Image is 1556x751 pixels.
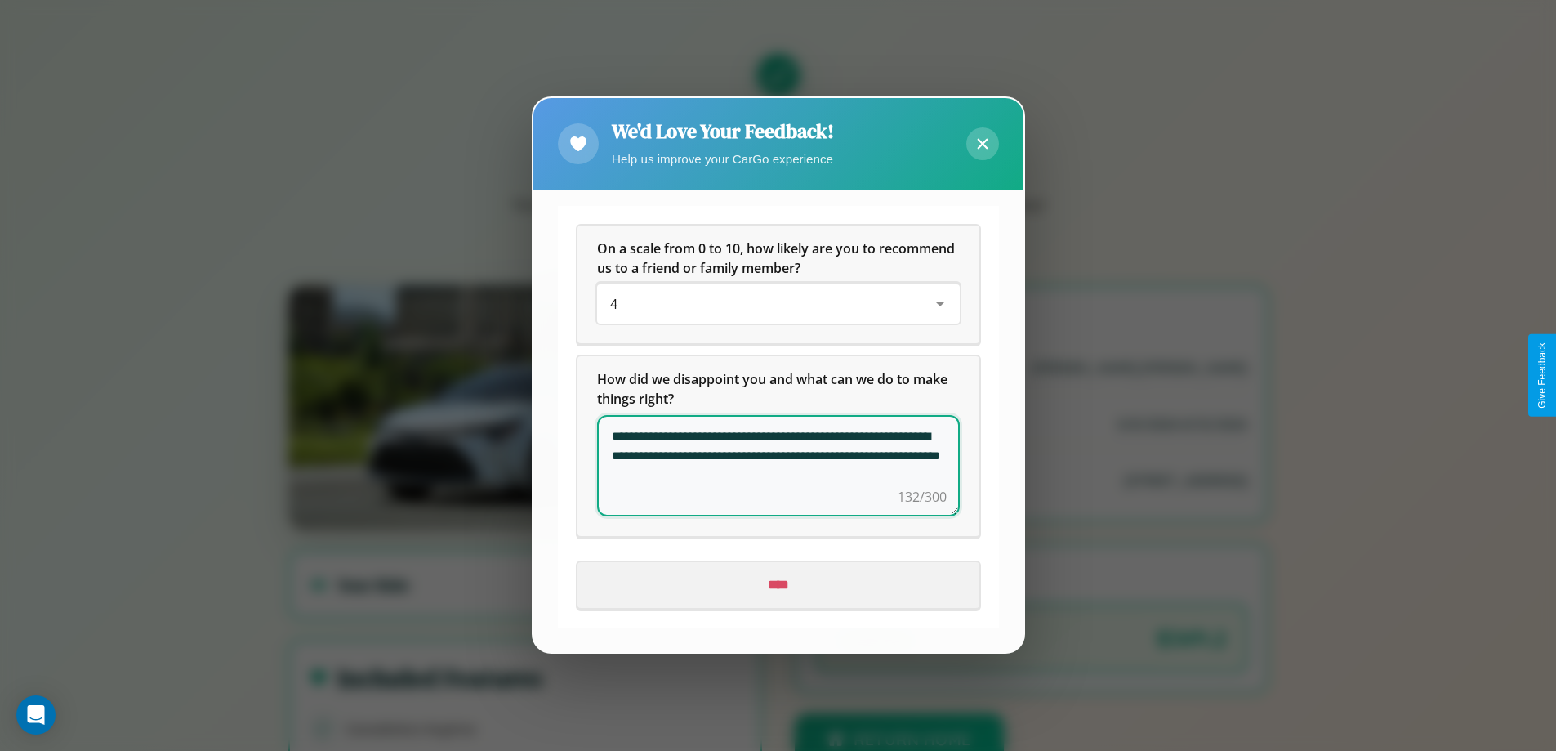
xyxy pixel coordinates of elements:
[597,371,951,409] span: How did we disappoint you and what can we do to make things right?
[597,240,958,278] span: On a scale from 0 to 10, how likely are you to recommend us to a friend or family member?
[577,226,979,344] div: On a scale from 0 to 10, how likely are you to recommend us to a friend or family member?
[610,296,617,314] span: 4
[898,488,947,507] div: 132/300
[597,285,960,324] div: On a scale from 0 to 10, how likely are you to recommend us to a friend or family member?
[597,239,960,279] h5: On a scale from 0 to 10, how likely are you to recommend us to a friend or family member?
[612,118,834,145] h2: We'd Love Your Feedback!
[1536,342,1548,409] div: Give Feedback
[16,695,56,735] div: Open Intercom Messenger
[612,148,834,170] p: Help us improve your CarGo experience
